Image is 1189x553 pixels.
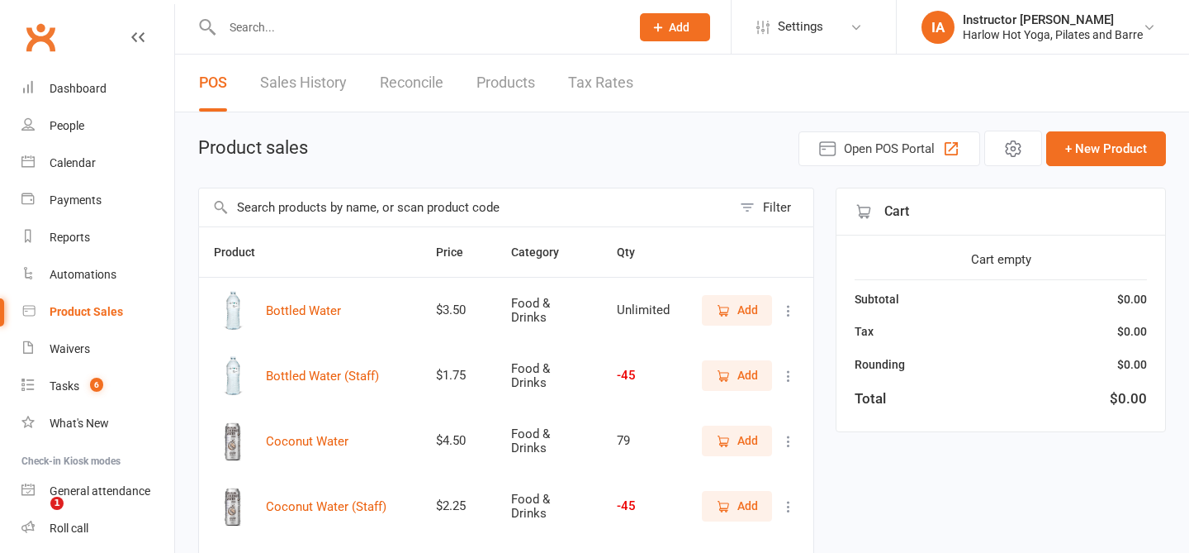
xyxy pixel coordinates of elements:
[617,303,670,317] div: Unlimited
[21,219,174,256] a: Reports
[198,138,308,158] h1: Product sales
[214,242,273,262] button: Product
[436,242,481,262] button: Price
[1117,290,1147,308] div: $0.00
[702,295,772,325] button: Add
[50,484,150,498] div: General attendance
[21,405,174,442] a: What's New
[90,378,103,392] span: 6
[436,369,481,383] div: $1.75
[266,366,379,386] button: Bottled Water (Staff)
[17,497,56,536] iframe: Intercom live chat
[737,301,758,319] span: Add
[436,499,481,513] div: $2.25
[568,55,633,112] a: Tax Rates
[617,246,653,259] span: Qty
[617,434,670,448] div: 79
[737,431,758,450] span: Add
[737,366,758,384] span: Add
[511,246,577,259] span: Category
[855,355,905,374] div: Rounding
[217,16,618,39] input: Search...
[214,246,273,259] span: Product
[21,368,174,405] a: Tasks 6
[50,417,109,430] div: What's New
[21,256,174,293] a: Automations
[50,231,90,244] div: Reports
[50,82,107,95] div: Dashboard
[855,388,886,410] div: Total
[266,497,386,517] button: Coconut Water (Staff)
[855,290,899,308] div: Subtotal
[1110,388,1147,410] div: $0.00
[963,27,1143,42] div: Harlow Hot Yoga, Pilates and Barre
[640,13,710,41] button: Add
[732,188,813,226] button: Filter
[266,301,341,321] button: Bottled Water
[199,188,732,226] input: Search products by name, or scan product code
[778,8,823,45] span: Settings
[476,55,535,112] a: Products
[50,379,79,393] div: Tasks
[836,188,1165,236] div: Cart
[199,55,227,112] a: POS
[617,369,670,383] div: -45
[617,242,653,262] button: Qty
[380,55,443,112] a: Reconcile
[798,131,980,166] button: Open POS Portal
[702,360,772,390] button: Add
[50,305,123,318] div: Product Sales
[21,473,174,510] a: General attendance kiosk mode
[50,522,88,535] div: Roll call
[21,293,174,331] a: Product Sales
[21,145,174,182] a: Calendar
[511,427,587,455] div: Food & Drinks
[21,331,174,368] a: Waivers
[50,342,90,355] div: Waivers
[214,356,253,395] img: View / update product image
[511,362,587,389] div: Food & Drinks
[511,493,587,520] div: Food & Drinks
[855,322,874,341] div: Tax
[1117,322,1147,341] div: $0.00
[214,487,253,526] img: View / update product image
[436,434,481,448] div: $4.50
[511,297,587,324] div: Food & Drinks
[1117,355,1147,374] div: $0.00
[436,303,481,317] div: $3.50
[50,119,84,132] div: People
[436,246,481,259] span: Price
[702,426,772,455] button: Add
[50,193,102,207] div: Payments
[1046,131,1166,166] button: + New Product
[20,17,61,58] a: Clubworx
[21,182,174,219] a: Payments
[50,268,116,281] div: Automations
[21,70,174,107] a: Dashboard
[855,250,1147,269] div: Cart empty
[702,491,772,521] button: Add
[737,497,758,515] span: Add
[260,55,347,112] a: Sales History
[214,291,253,330] img: View / update product image
[963,12,1143,27] div: Instructor [PERSON_NAME]
[21,510,174,547] a: Roll call
[617,499,670,513] div: -45
[21,107,174,145] a: People
[214,422,253,460] img: View / update product image
[511,242,577,262] button: Category
[266,431,348,451] button: Coconut Water
[669,21,689,34] span: Add
[50,497,64,510] span: 1
[50,156,96,169] div: Calendar
[763,198,791,217] div: Filter
[921,11,955,44] div: IA
[844,139,935,159] span: Open POS Portal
